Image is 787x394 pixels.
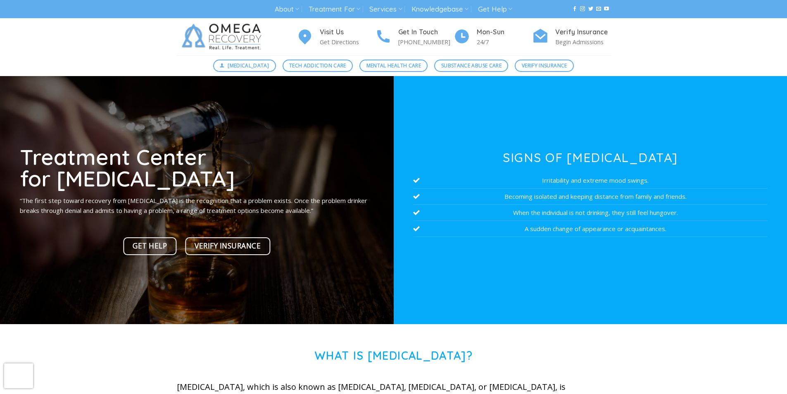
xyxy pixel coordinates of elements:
span: Tech Addiction Care [289,62,346,69]
span: [MEDICAL_DATA] [228,62,269,69]
h1: Treatment Center for [MEDICAL_DATA] [20,146,374,189]
h4: Get In Touch [398,27,454,38]
h4: Verify Insurance [555,27,611,38]
a: [MEDICAL_DATA] [213,60,276,72]
li: A sudden change of appearance or acquaintances. [413,221,767,237]
a: Verify Insurance [185,237,270,255]
a: Knowledgebase [411,2,468,17]
a: Follow on Instagram [580,6,585,12]
li: Irritability and extreme mood swings. [413,172,767,189]
a: Mental Health Care [359,60,428,72]
span: Mental Health Care [366,62,421,69]
span: Verify Insurance [195,240,261,252]
a: Follow on Twitter [588,6,593,12]
a: About [275,2,299,17]
span: Substance Abuse Care [441,62,502,69]
a: Follow on YouTube [604,6,609,12]
a: Visit Us Get Directions [297,27,375,47]
p: “The first step toward recovery from [MEDICAL_DATA] is the recognition that a problem exists. Onc... [20,196,374,215]
li: Becoming isolated and keeping distance from family and friends. [413,189,767,205]
a: Get In Touch [PHONE_NUMBER] [375,27,454,47]
li: When the individual is not drinking, they still feel hungover. [413,205,767,221]
span: Get Help [133,240,167,252]
a: Verify Insurance [515,60,574,72]
a: Send us an email [596,6,601,12]
img: Omega Recovery [177,18,270,55]
h4: Visit Us [320,27,375,38]
p: Get Directions [320,37,375,47]
a: Services [369,2,402,17]
h3: Signs of [MEDICAL_DATA] [413,151,767,164]
a: Get Help [478,2,512,17]
a: Verify Insurance Begin Admissions [532,27,611,47]
a: Treatment For [309,2,360,17]
p: [PHONE_NUMBER] [398,37,454,47]
p: 24/7 [477,37,532,47]
h4: Mon-Sun [477,27,532,38]
a: Tech Addiction Care [283,60,353,72]
a: Get Help [124,237,177,255]
a: Follow on Facebook [572,6,577,12]
h1: What is [MEDICAL_DATA]? [177,349,611,363]
span: Verify Insurance [522,62,567,69]
a: Substance Abuse Care [434,60,508,72]
p: Begin Admissions [555,37,611,47]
